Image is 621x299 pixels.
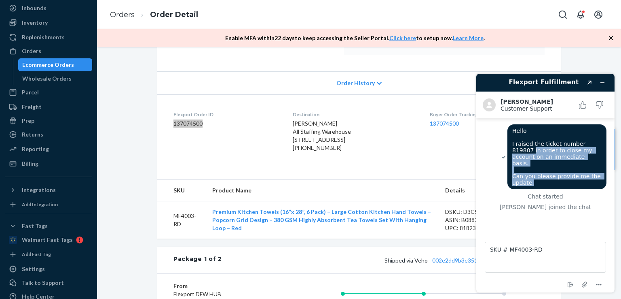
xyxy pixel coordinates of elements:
[5,2,92,15] a: Inbounds
[5,263,92,276] a: Settings
[445,224,521,232] div: UPC: 818233024515
[5,250,92,259] a: Add Fast Tag
[439,180,528,201] th: Details
[157,201,206,239] td: MF4003-RD
[18,72,93,85] a: Wholesale Orders
[5,45,92,58] a: Orders
[5,184,92,196] button: Integrations
[22,145,49,153] div: Reporting
[5,143,92,156] a: Reporting
[22,47,41,55] div: Orders
[336,79,375,87] span: Order History
[22,75,72,83] div: Wholesale Orders
[5,200,92,209] a: Add Integration
[173,111,280,118] dt: Flexport Order ID
[293,144,417,152] div: [PHONE_NUMBER]
[445,208,521,216] div: DSKU: D3CSJJY41FJ
[22,117,34,125] div: Prep
[5,86,92,99] a: Parcel
[453,34,484,41] a: Learn More
[432,257,487,264] a: 002e2dd9b3e3512ed
[590,6,606,23] button: Open account menu
[22,160,38,168] div: Billing
[293,111,417,118] dt: Destination
[5,128,92,141] a: Returns
[5,276,92,289] button: Talk to Support
[5,16,92,29] a: Inventory
[5,31,92,44] a: Replenishments
[22,33,65,41] div: Replenishments
[22,130,43,139] div: Returns
[5,114,92,127] a: Prep
[22,186,56,194] div: Integrations
[555,6,571,23] button: Open Search Box
[430,111,545,118] dt: Buyer Order Tracking
[445,216,521,224] div: ASIN: B08835JSV5
[5,220,92,233] button: Fast Tags
[173,282,270,290] dt: From
[5,157,92,170] a: Billing
[389,34,416,41] a: Click here
[22,222,48,230] div: Fast Tags
[22,265,45,273] div: Settings
[22,103,42,111] div: Freight
[110,10,135,19] a: Orders
[173,120,280,128] dd: 137074500
[470,67,621,299] iframe: Find more information here
[225,34,485,42] p: Enable MFA within 22 days to keep accessing the Seller Portal. to setup now. .
[103,3,205,27] ol: breadcrumbs
[22,88,39,96] div: Parcel
[384,257,501,264] span: Shipped via Veho
[572,6,589,23] button: Open notifications
[18,58,93,71] a: Ecommerce Orders
[150,10,198,19] a: Order Detail
[222,255,545,265] div: 1 SKU 1 Unit
[157,180,206,201] th: SKU
[212,208,431,231] a: Premium Kitchen Towels (16”x 28”, 6 Pack) – Large Cotton Kitchen Hand Towels – Popcorn Grid Desig...
[5,233,92,246] a: Walmart Fast Tags
[22,251,51,258] div: Add Fast Tag
[22,279,64,287] div: Talk to Support
[22,201,58,208] div: Add Integration
[293,120,351,143] span: [PERSON_NAME] All Staffing Warehouse [STREET_ADDRESS]
[430,120,459,127] a: 137074500
[22,236,73,244] div: Walmart Fast Tags
[22,19,48,27] div: Inventory
[206,180,439,201] th: Product Name
[173,255,222,265] div: Package 1 of 2
[18,6,34,13] span: Chat
[5,100,92,113] a: Freight
[22,4,46,12] div: Inbounds
[22,61,74,69] div: Ecommerce Orders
